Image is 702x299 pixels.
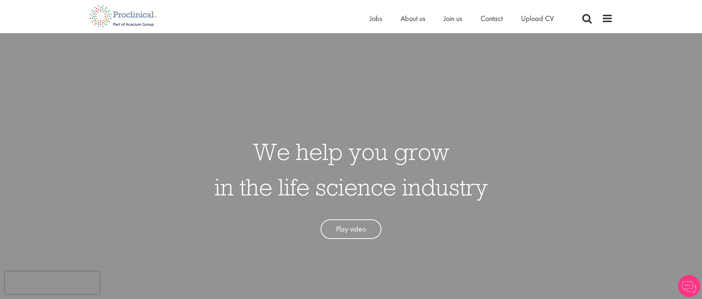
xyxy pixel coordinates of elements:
[521,14,554,23] a: Upload CV
[214,134,488,205] h1: We help you grow in the life science industry
[678,275,700,297] img: Chatbot
[444,14,462,23] a: Join us
[481,14,503,23] a: Contact
[401,14,425,23] a: About us
[370,14,382,23] a: Jobs
[321,219,381,239] a: Play video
